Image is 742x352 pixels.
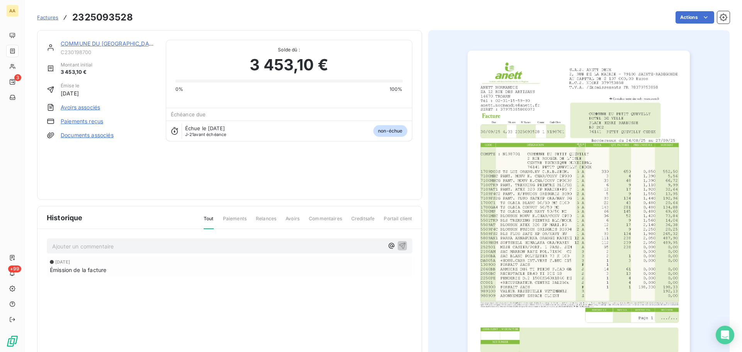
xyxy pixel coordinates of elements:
span: Portail client [384,215,412,228]
span: Factures [37,14,58,20]
span: Échéance due [171,111,206,117]
div: Open Intercom Messenger [716,326,734,344]
span: Commentaires [309,215,342,228]
span: Émise le [61,82,79,89]
span: [DATE] [55,260,70,264]
span: Montant initial [61,61,92,68]
span: 3 [14,74,21,81]
a: Documents associés [61,131,114,139]
a: Avoirs associés [61,104,100,111]
span: 3 453,10 € [250,53,328,77]
div: AA [6,5,19,17]
span: 100% [390,86,403,93]
span: non-échue [373,125,407,137]
span: +99 [8,265,21,272]
span: Solde dû : [175,46,403,53]
span: [DATE] [61,89,79,97]
span: Relances [256,215,276,228]
span: avant échéance [185,132,226,137]
span: 0% [175,86,183,93]
span: Échue le [DATE] [185,125,225,131]
span: Creditsafe [351,215,375,228]
span: Paiements [223,215,247,228]
button: Actions [676,11,714,24]
span: Avoirs [286,215,300,228]
span: C230198700 [61,49,157,55]
span: J-21 [185,132,194,137]
a: Paiements reçus [61,117,103,125]
img: Logo LeanPay [6,335,19,347]
a: Factures [37,14,58,21]
span: Émission de la facture [50,266,106,274]
span: 3 453,10 € [61,68,92,76]
span: Historique [47,213,83,223]
a: COMMUNE DU [GEOGRAPHIC_DATA] [61,40,158,47]
h3: 2325093528 [72,10,133,24]
span: Tout [204,215,214,229]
